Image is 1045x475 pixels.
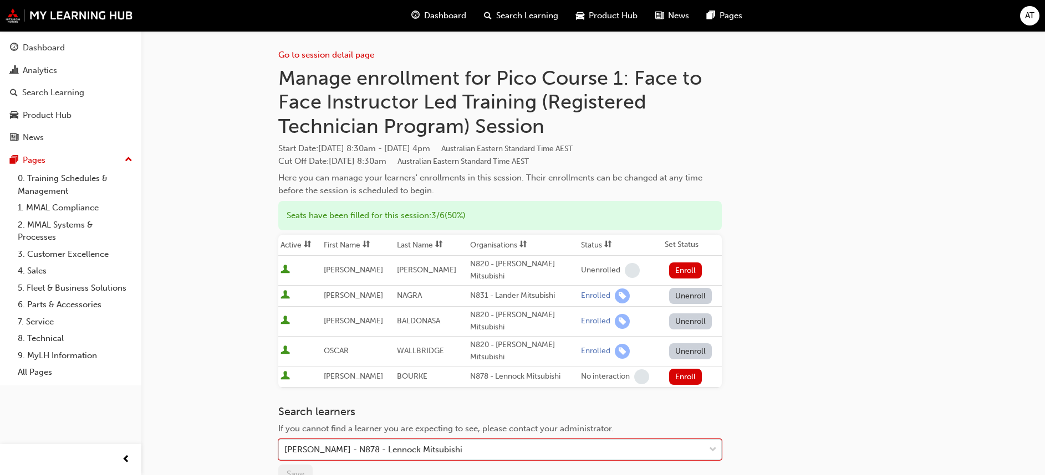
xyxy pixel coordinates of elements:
[23,42,65,54] div: Dashboard
[669,288,712,304] button: Unenroll
[581,291,610,301] div: Enrolled
[10,66,18,76] span: chart-icon
[397,291,422,300] span: NAGRA
[13,330,137,347] a: 8. Technical
[324,316,383,326] span: [PERSON_NAME]
[10,88,18,98] span: search-icon
[281,290,290,301] span: User is active
[278,50,374,60] a: Go to session detail page
[6,8,133,23] img: mmal
[324,346,349,355] span: OSCAR
[281,316,290,327] span: User is active
[470,258,577,283] div: N820 - [PERSON_NAME] Mitsubishi
[22,86,84,99] div: Search Learning
[424,9,466,22] span: Dashboard
[13,296,137,313] a: 6. Parts & Accessories
[581,316,610,327] div: Enrolled
[634,369,649,384] span: learningRecordVerb_NONE-icon
[13,313,137,331] a: 7. Service
[484,9,492,23] span: search-icon
[304,240,312,250] span: sorting-icon
[13,262,137,280] a: 4. Sales
[363,240,370,250] span: sorting-icon
[646,4,698,27] a: news-iconNews
[284,443,462,456] div: [PERSON_NAME] - N878 - Lennock Mitsubishi
[668,9,689,22] span: News
[281,265,290,276] span: User is active
[278,66,722,138] h1: Manage enrollment for Pico Course 1: Face to Face Instructor Led Training (Registered Technician ...
[10,43,18,53] span: guage-icon
[4,38,137,58] a: Dashboard
[435,240,443,250] span: sorting-icon
[4,35,137,150] button: DashboardAnalyticsSearch LearningProduct HubNews
[395,235,468,256] th: Toggle SortBy
[397,346,444,355] span: WALLBRIDGE
[278,201,722,230] div: Seats have been filled for this session : 3 / 6 ( 50% )
[669,313,712,329] button: Unenroll
[281,371,290,382] span: User is active
[278,156,529,166] span: Cut Off Date : [DATE] 8:30am
[411,9,420,23] span: guage-icon
[125,153,132,167] span: up-icon
[669,262,702,278] button: Enroll
[581,346,610,357] div: Enrolled
[576,9,584,23] span: car-icon
[13,199,137,216] a: 1. MMAL Compliance
[470,339,577,364] div: N820 - [PERSON_NAME] Mitsubishi
[23,64,57,77] div: Analytics
[519,240,527,250] span: sorting-icon
[13,280,137,297] a: 5. Fleet & Business Solutions
[397,371,427,381] span: BOURKE
[324,291,383,300] span: [PERSON_NAME]
[581,265,620,276] div: Unenrolled
[1020,6,1039,25] button: AT
[615,344,630,359] span: learningRecordVerb_ENROLL-icon
[470,309,577,334] div: N820 - [PERSON_NAME] Mitsubishi
[4,127,137,148] a: News
[441,144,573,153] span: Australian Eastern Standard Time AEST
[10,133,18,143] span: news-icon
[397,157,529,166] span: Australian Eastern Standard Time AEST
[397,265,456,275] span: [PERSON_NAME]
[669,343,712,359] button: Unenroll
[707,9,715,23] span: pages-icon
[281,345,290,357] span: User is active
[579,235,662,256] th: Toggle SortBy
[581,371,630,382] div: No interaction
[4,105,137,126] a: Product Hub
[397,316,440,326] span: BALDONASA
[23,154,45,167] div: Pages
[324,371,383,381] span: [PERSON_NAME]
[567,4,646,27] a: car-iconProduct Hub
[13,364,137,381] a: All Pages
[475,4,567,27] a: search-iconSearch Learning
[1025,9,1034,22] span: AT
[278,405,722,418] h3: Search learners
[589,9,638,22] span: Product Hub
[10,156,18,166] span: pages-icon
[322,235,395,256] th: Toggle SortBy
[278,172,722,197] div: Here you can manage your learners' enrollments in this session. Their enrollments can be changed ...
[4,60,137,81] a: Analytics
[278,142,722,155] span: Start Date :
[23,109,72,122] div: Product Hub
[4,82,137,103] a: Search Learning
[23,131,44,144] div: News
[122,453,130,467] span: prev-icon
[709,443,717,457] span: down-icon
[615,314,630,329] span: learningRecordVerb_ENROLL-icon
[615,288,630,303] span: learningRecordVerb_ENROLL-icon
[698,4,751,27] a: pages-iconPages
[625,263,640,278] span: learningRecordVerb_NONE-icon
[4,150,137,171] button: Pages
[13,246,137,263] a: 3. Customer Excellence
[720,9,742,22] span: Pages
[662,235,722,256] th: Set Status
[402,4,475,27] a: guage-iconDashboard
[278,235,322,256] th: Toggle SortBy
[468,235,579,256] th: Toggle SortBy
[470,290,577,302] div: N831 - Lander Mitsubishi
[13,347,137,364] a: 9. MyLH Information
[13,170,137,199] a: 0. Training Schedules & Management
